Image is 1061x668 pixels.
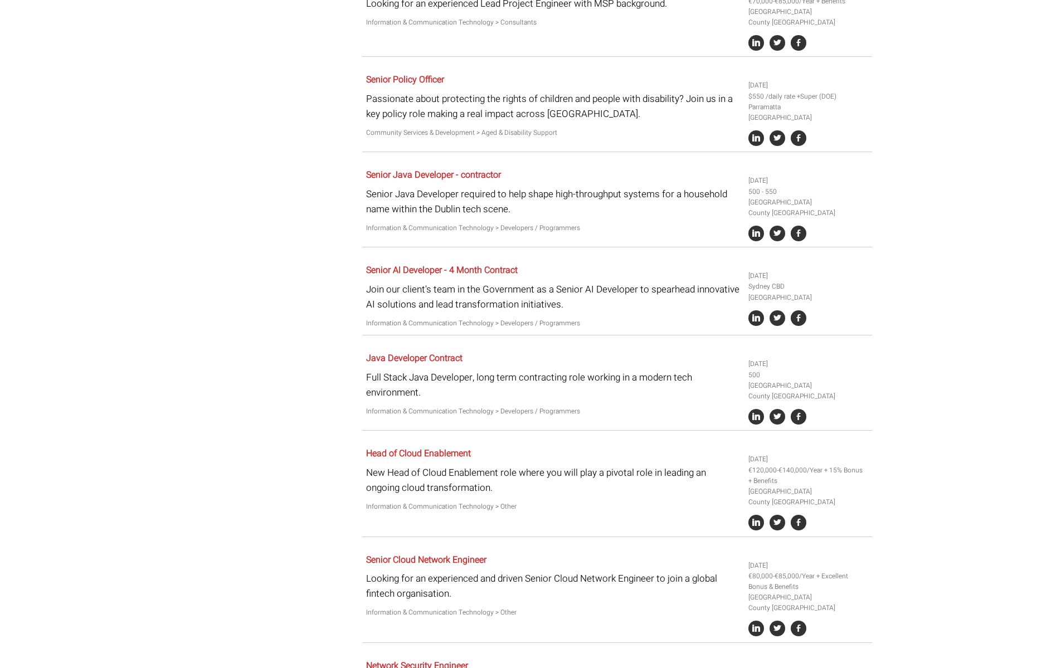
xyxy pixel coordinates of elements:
[366,352,463,365] a: Java Developer Contract
[366,370,740,400] p: Full Stack Java Developer, long term contracting role working in a modern tech environment.
[366,465,740,495] p: New Head of Cloud Enablement role where you will play a pivotal role in leading an ongoing cloud ...
[366,91,740,121] p: Passionate about protecting the rights of children and people with disability? Join us in a key p...
[748,91,868,102] li: $550 /daily rate +Super (DOE)
[748,271,868,281] li: [DATE]
[366,187,740,217] p: Senior Java Developer required to help shape high-throughput systems for a household name within ...
[748,7,868,28] li: [GEOGRAPHIC_DATA] County [GEOGRAPHIC_DATA]
[366,501,740,512] p: Information & Communication Technology > Other
[366,607,740,618] p: Information & Communication Technology > Other
[748,281,868,303] li: Sydney CBD [GEOGRAPHIC_DATA]
[748,560,868,571] li: [DATE]
[748,465,868,486] li: €120,000-€140,000/Year + 15% Bonus + Benefits
[366,282,740,312] p: Join our client's team in the Government as a Senior AI Developer to spearhead innovative AI solu...
[366,447,471,460] a: Head of Cloud Enablement
[748,381,868,402] li: [GEOGRAPHIC_DATA] County [GEOGRAPHIC_DATA]
[366,571,740,601] p: Looking for an experienced and driven Senior Cloud Network Engineer to join a global fintech orga...
[366,168,501,182] a: Senior Java Developer - contractor
[748,175,868,186] li: [DATE]
[748,80,868,91] li: [DATE]
[748,359,868,369] li: [DATE]
[748,592,868,613] li: [GEOGRAPHIC_DATA] County [GEOGRAPHIC_DATA]
[366,223,740,233] p: Information & Communication Technology > Developers / Programmers
[748,486,868,508] li: [GEOGRAPHIC_DATA] County [GEOGRAPHIC_DATA]
[748,370,868,381] li: 500
[366,553,486,567] a: Senior Cloud Network Engineer
[748,102,868,123] li: Parramatta [GEOGRAPHIC_DATA]
[366,17,740,28] p: Information & Communication Technology > Consultants
[748,187,868,197] li: 500 - 550
[366,318,740,329] p: Information & Communication Technology > Developers / Programmers
[748,197,868,218] li: [GEOGRAPHIC_DATA] County [GEOGRAPHIC_DATA]
[748,454,868,465] li: [DATE]
[366,264,518,277] a: Senior AI Developer - 4 Month Contract
[366,73,444,86] a: Senior Policy Officer
[748,571,868,592] li: €80,000-€85,000/Year + Excellent Bonus & Benefits
[366,128,740,138] p: Community Services & Development > Aged & Disability Support
[366,406,740,417] p: Information & Communication Technology > Developers / Programmers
